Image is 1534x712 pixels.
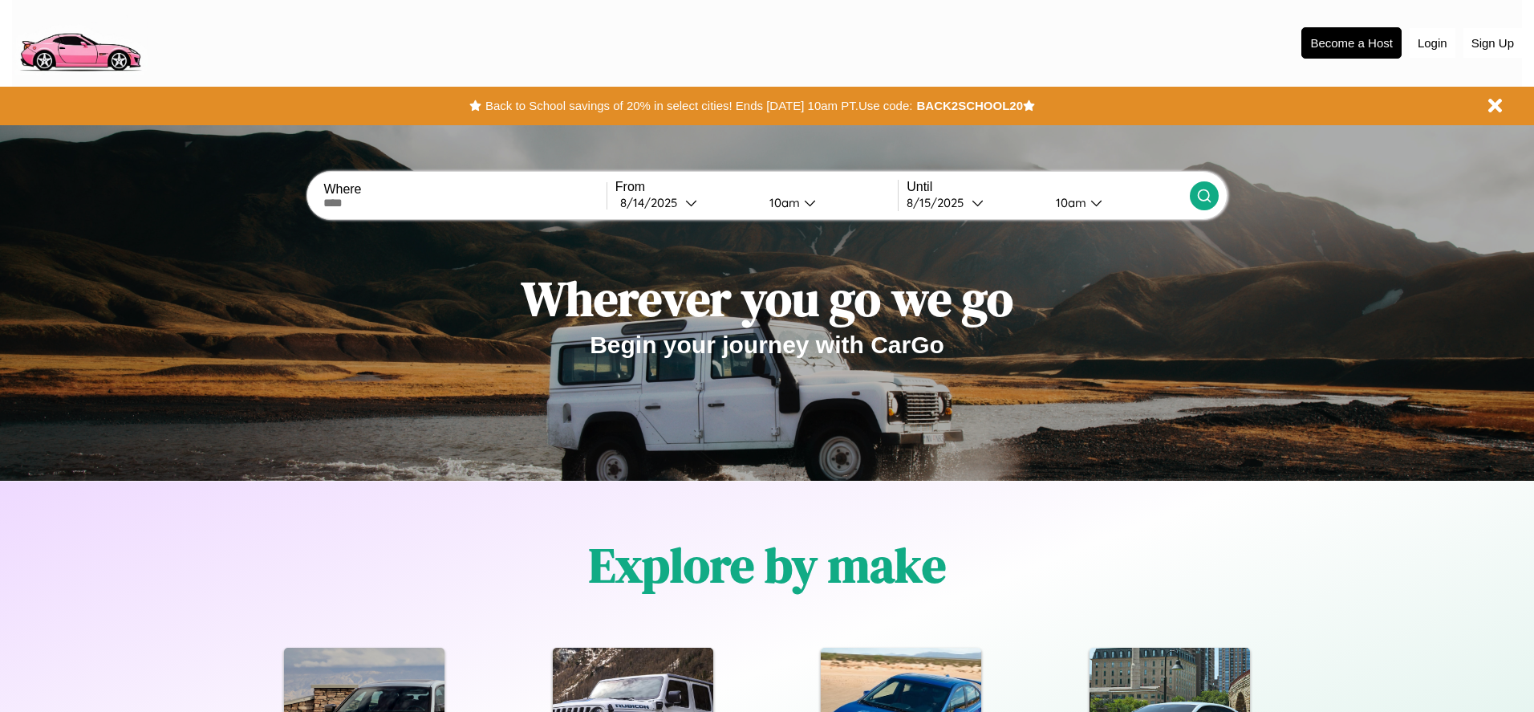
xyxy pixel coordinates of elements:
button: Back to School savings of 20% in select cities! Ends [DATE] 10am PT.Use code: [481,95,916,117]
button: 10am [1043,194,1189,211]
button: Sign Up [1463,28,1522,58]
button: Become a Host [1301,27,1402,59]
label: From [615,180,898,194]
div: 10am [1048,195,1090,210]
div: 8 / 15 / 2025 [907,195,972,210]
div: 8 / 14 / 2025 [620,195,685,210]
b: BACK2SCHOOL20 [916,99,1023,112]
div: 10am [761,195,804,210]
label: Until [907,180,1189,194]
button: Login [1410,28,1455,58]
button: 10am [757,194,898,211]
h1: Explore by make [589,532,946,598]
img: logo [12,8,148,75]
label: Where [323,182,606,197]
button: 8/14/2025 [615,194,757,211]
